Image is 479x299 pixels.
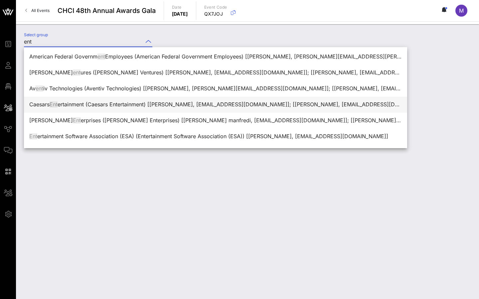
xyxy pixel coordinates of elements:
[73,117,81,124] span: Ent
[21,5,54,16] a: All Events
[29,101,402,108] div: Caesars ertainment (Caesars Entertainment) [[PERSON_NAME], [EMAIL_ADDRESS][DOMAIN_NAME]]; [[PERSO...
[31,8,50,13] span: All Events
[459,7,464,14] span: M
[29,117,402,124] div: [PERSON_NAME] erprises ([PERSON_NAME] Enterprises) [[PERSON_NAME] manfredi, [EMAIL_ADDRESS][DOMAI...
[97,53,105,60] span: ent
[29,133,402,140] div: ertainment Software Association (ESA) (Entertainment Software Association (ESA)) [[PERSON_NAME], ...
[73,69,80,76] span: ent
[36,85,43,92] span: ent
[204,4,227,11] p: Event Code
[29,85,402,92] div: Av iv Technologies (Aventiv Technologies) [[PERSON_NAME], [PERSON_NAME][EMAIL_ADDRESS][DOMAIN_NAM...
[172,4,188,11] p: Date
[58,6,156,16] span: CHCI 48th Annual Awards Gala
[172,11,188,17] p: [DATE]
[204,11,227,17] p: QX7JOJ
[455,5,467,17] div: M
[29,133,37,140] span: Ent
[24,32,48,37] label: Select group
[29,69,402,76] div: [PERSON_NAME] ures ([PERSON_NAME] Ventures) [[PERSON_NAME], [EMAIL_ADDRESS][DOMAIN_NAME]]; [[PERS...
[29,53,402,60] div: American Federal Governm Employees (American Federal Government Employees) [[PERSON_NAME], [PERSO...
[50,101,58,108] span: Ent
